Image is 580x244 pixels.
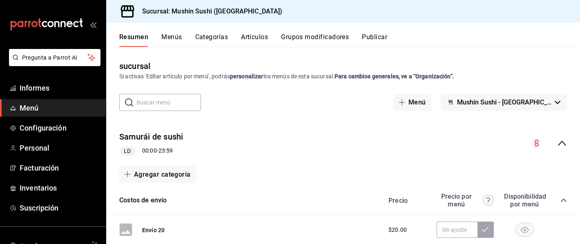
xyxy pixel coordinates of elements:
a: Pregunta a Parrot AI [6,59,100,68]
div: pestañas de navegación [119,33,580,47]
font: Resumen [119,33,148,41]
font: Menú [408,98,426,106]
input: Buscar menú [136,94,201,111]
font: personalizar [230,73,263,80]
font: LD [124,148,131,154]
font: Samurái de sushi [119,132,183,142]
font: Sucursal: Mushin Sushi ([GEOGRAPHIC_DATA]) [142,7,283,15]
font: Suscripción [20,204,58,212]
font: Personal [20,144,49,152]
font: - [157,147,158,154]
font: Precio por menú [441,193,472,208]
font: Pregunta a Parrot AI [22,54,78,61]
font: Menús [161,33,182,41]
font: Configuración [20,124,67,132]
button: Envío 20 [142,226,165,235]
font: Inventarios [20,184,57,192]
font: Informes [20,84,49,92]
button: Menú [394,94,431,111]
font: 00:00 [142,147,157,154]
font: Precio [388,197,408,204]
input: Sin ajuste [437,222,477,238]
font: Facturación [20,164,59,172]
button: colapsar-categoría-fila [560,197,567,204]
font: sucursal [119,61,150,71]
font: Si activas 'Editar artículo por menú', podrás [119,73,230,80]
font: Mushin Sushi - [GEOGRAPHIC_DATA] [457,98,565,106]
div: colapsar-fila-del-menú [106,124,580,163]
font: Menú [20,104,39,112]
button: Pregunta a Parrot AI [9,49,100,66]
font: $20.00 [388,226,407,233]
font: Disponibilidad por menú [504,193,546,208]
button: Costos de envio [119,196,167,205]
font: los menús de esta sucursal. [263,73,335,80]
font: Para cambios generales, ve a “Organización”. [335,73,454,80]
font: Costos de envio [119,196,167,204]
font: Artículos [241,33,268,41]
button: Agregar categoría [119,166,196,183]
font: Envío 20 [142,227,165,234]
font: Categorías [195,33,228,41]
font: Agregar categoría [134,171,191,178]
font: Publicar [362,33,387,41]
button: Samurái de sushi [119,131,183,143]
font: Grupos modificadores [281,33,349,41]
button: Mushin Sushi - [GEOGRAPHIC_DATA] [441,94,567,111]
button: abrir_cajón_menú [90,21,96,28]
font: 23:59 [158,147,173,154]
